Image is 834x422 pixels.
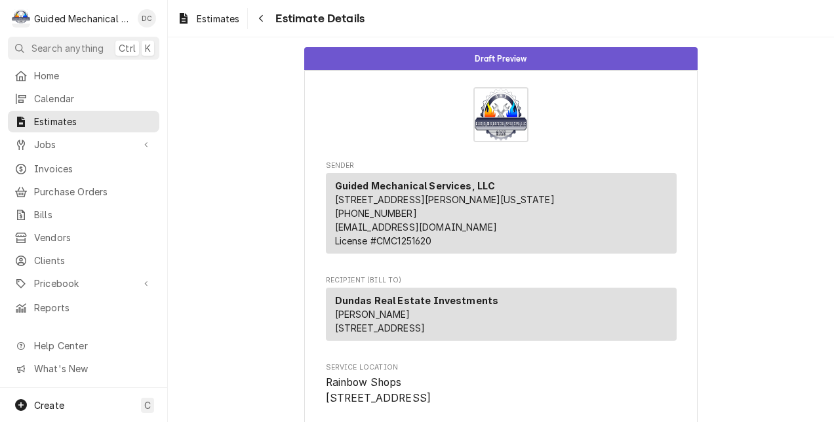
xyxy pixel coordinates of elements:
a: Estimates [172,8,245,29]
span: Estimate Details [271,10,365,28]
a: Calendar [8,88,159,109]
a: Go to Jobs [8,134,159,155]
div: Service Location [326,362,677,406]
a: Go to Pricebook [8,273,159,294]
span: Pricebook [34,277,133,290]
div: Recipient (Bill To) [326,288,677,346]
a: Go to Help Center [8,335,159,356]
span: Service Location [326,362,677,373]
a: Clients [8,250,159,271]
span: Purchase Orders [34,185,153,199]
span: Sender [326,161,677,171]
span: Service Location [326,375,677,406]
span: K [145,41,151,55]
div: Guided Mechanical Services, LLC's Avatar [12,9,30,28]
span: Estimates [34,115,153,128]
span: Search anything [31,41,104,55]
div: Recipient (Bill To) [326,288,677,341]
div: Daniel Cornell's Avatar [138,9,156,28]
a: [EMAIL_ADDRESS][DOMAIN_NAME] [335,221,497,233]
span: Ctrl [119,41,136,55]
div: G [12,9,30,28]
button: Navigate back [250,8,271,29]
a: Go to What's New [8,358,159,379]
span: [PERSON_NAME] [STREET_ADDRESS] [335,309,426,334]
span: Reports [34,301,153,315]
strong: Dundas Real Estate Investments [335,295,499,306]
a: Reports [8,297,159,318]
span: Jobs [34,138,133,151]
div: Estimate Sender [326,161,677,259]
div: Estimate Recipient [326,275,677,347]
span: Draft Preview [475,54,526,63]
span: Rainbow Shops [STREET_ADDRESS] [326,376,431,404]
a: Vendors [8,227,159,248]
div: Guided Mechanical Services, LLC [34,12,130,26]
div: Sender [326,173,677,259]
a: Purchase Orders [8,181,159,202]
span: Bills [34,208,153,221]
a: Estimates [8,111,159,132]
span: Estimates [197,12,239,26]
span: Invoices [34,162,153,176]
span: Recipient (Bill To) [326,275,677,286]
button: Search anythingCtrlK [8,37,159,60]
strong: Guided Mechanical Services, LLC [335,180,496,191]
span: License # CMC1251620 [335,235,432,246]
span: Create [34,400,64,411]
span: Clients [34,254,153,267]
span: C [144,398,151,412]
span: Vendors [34,231,153,244]
div: Sender [326,173,677,254]
span: Home [34,69,153,83]
span: Calendar [34,92,153,105]
a: [PHONE_NUMBER] [335,208,417,219]
a: Invoices [8,158,159,180]
img: Logo [473,87,528,142]
div: DC [138,9,156,28]
span: What's New [34,362,151,375]
span: Help Center [34,339,151,353]
span: [STREET_ADDRESS][PERSON_NAME][US_STATE] [335,194,555,205]
div: Status [304,47,698,70]
a: Bills [8,204,159,225]
a: Home [8,65,159,86]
